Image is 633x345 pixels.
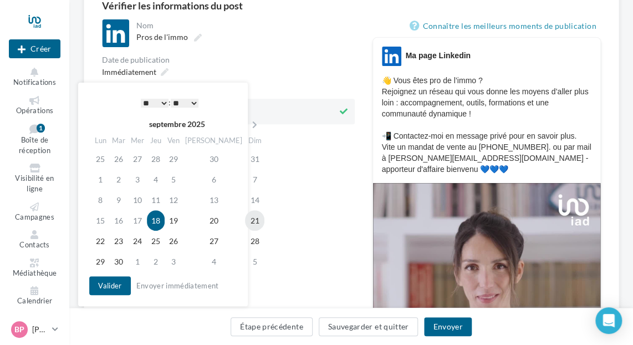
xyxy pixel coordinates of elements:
td: 25 [147,231,165,251]
td: 8 [91,190,109,210]
td: 2 [109,169,128,190]
td: 21 [245,210,264,231]
div: Open Intercom Messenger [595,307,622,334]
td: 13 [182,190,245,210]
td: 23 [109,231,128,251]
div: Nouvelle campagne [9,39,60,58]
div: Date de publication [102,56,355,64]
td: 16 [109,210,128,231]
a: Campagnes [9,200,60,224]
td: 22 [91,231,109,251]
span: Notifications [13,78,56,87]
th: Dim [245,133,264,149]
td: 5 [165,169,182,190]
span: Calendrier [17,296,52,305]
td: 12 [165,190,182,210]
td: 2 [147,251,165,272]
a: Contacts [9,228,60,252]
span: Visibilité en ligne [15,174,54,194]
td: 3 [165,251,182,272]
td: 27 [182,231,245,251]
span: Contacts [19,240,50,249]
td: 28 [147,149,165,169]
td: 10 [128,190,147,210]
div: Vérifier les informations du post [102,1,601,11]
button: Étape précédente [231,317,313,336]
a: Calendrier [9,284,60,308]
th: Mer [128,133,147,149]
td: 15 [91,210,109,231]
button: Envoyer [424,317,471,336]
td: 17 [128,210,147,231]
td: 27 [128,149,147,169]
span: Immédiatement [102,67,156,77]
span: BP [14,324,24,335]
a: Médiathèque [9,256,60,280]
td: 29 [165,149,182,169]
p: 👋 Vous êtes pro de l’immo ? Rejoignez un réseau qui vous donne les moyens d’aller plus loin : acc... [382,75,591,175]
button: Valider [89,276,130,295]
td: 30 [109,251,128,272]
div: Ma page Linkedin [405,50,470,61]
td: 4 [182,251,245,272]
td: 1 [128,251,147,272]
td: 30 [182,149,245,169]
div: Nom [136,22,353,29]
td: 26 [165,231,182,251]
a: Opérations [9,94,60,118]
div: 1 [37,124,45,133]
td: 9 [109,190,128,210]
span: Boîte de réception [19,136,50,155]
th: Mar [109,133,128,149]
td: 29 [91,251,109,272]
td: 4 [147,169,165,190]
td: 19 [165,210,182,231]
td: 28 [245,231,264,251]
a: BP [PERSON_NAME] [9,319,60,340]
p: [PERSON_NAME] [32,324,48,335]
a: Visibilité en ligne [9,161,60,195]
td: 1 [91,169,109,190]
th: septembre 2025 [109,116,245,133]
button: Envoyer immédiatement [132,279,223,292]
a: Boîte de réception1 [9,121,60,157]
span: Opérations [16,106,53,115]
span: Campagnes [15,212,54,221]
div: : [114,94,226,111]
th: Jeu [147,133,165,149]
td: 6 [182,169,245,190]
button: Notifications [9,65,60,89]
button: Créer [9,39,60,58]
td: 25 [91,149,109,169]
th: Ven [165,133,182,149]
td: 7 [245,169,264,190]
td: 5 [245,251,264,272]
td: 26 [109,149,128,169]
td: 24 [128,231,147,251]
td: 31 [245,149,264,169]
span: Médiathèque [13,268,57,277]
span: Pros de l'immo [136,32,188,42]
th: [PERSON_NAME] [182,133,245,149]
td: 18 [147,210,165,231]
button: Sauvegarder et quitter [319,317,418,336]
td: 11 [147,190,165,210]
a: Connaître les meilleurs moments de publication [409,19,600,33]
td: 3 [128,169,147,190]
th: Lun [91,133,109,149]
td: 14 [245,190,264,210]
td: 20 [182,210,245,231]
